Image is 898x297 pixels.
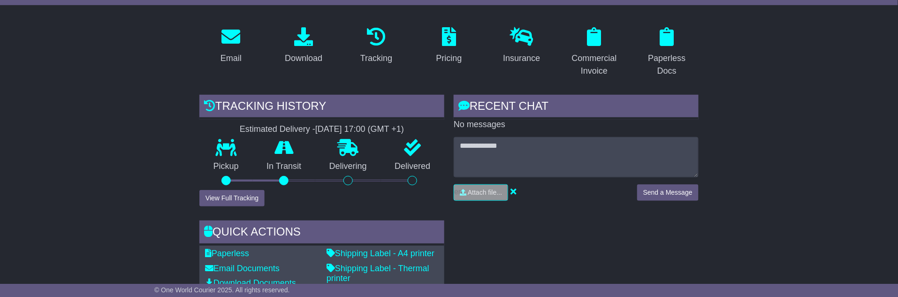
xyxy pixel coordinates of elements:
[199,124,444,135] div: Estimated Delivery -
[503,52,540,65] div: Insurance
[641,52,693,77] div: Paperless Docs
[315,161,381,172] p: Delivering
[199,221,444,246] div: Quick Actions
[381,161,445,172] p: Delivered
[360,52,392,65] div: Tracking
[285,52,322,65] div: Download
[315,124,404,135] div: [DATE] 17:00 (GMT +1)
[154,286,290,294] span: © One World Courier 2025. All rights reserved.
[454,95,699,120] div: RECENT CHAT
[327,249,434,258] a: Shipping Label - A4 printer
[497,24,546,68] a: Insurance
[199,161,253,172] p: Pickup
[436,52,462,65] div: Pricing
[569,52,620,77] div: Commercial Invoice
[205,278,296,288] a: Download Documents
[205,249,249,258] a: Paperless
[354,24,398,68] a: Tracking
[214,24,248,68] a: Email
[563,24,626,81] a: Commercial Invoice
[430,24,468,68] a: Pricing
[327,264,429,283] a: Shipping Label - Thermal printer
[454,120,699,130] p: No messages
[253,161,316,172] p: In Transit
[635,24,699,81] a: Paperless Docs
[199,190,265,206] button: View Full Tracking
[279,24,328,68] a: Download
[205,264,280,273] a: Email Documents
[637,184,699,201] button: Send a Message
[221,52,242,65] div: Email
[199,95,444,120] div: Tracking history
